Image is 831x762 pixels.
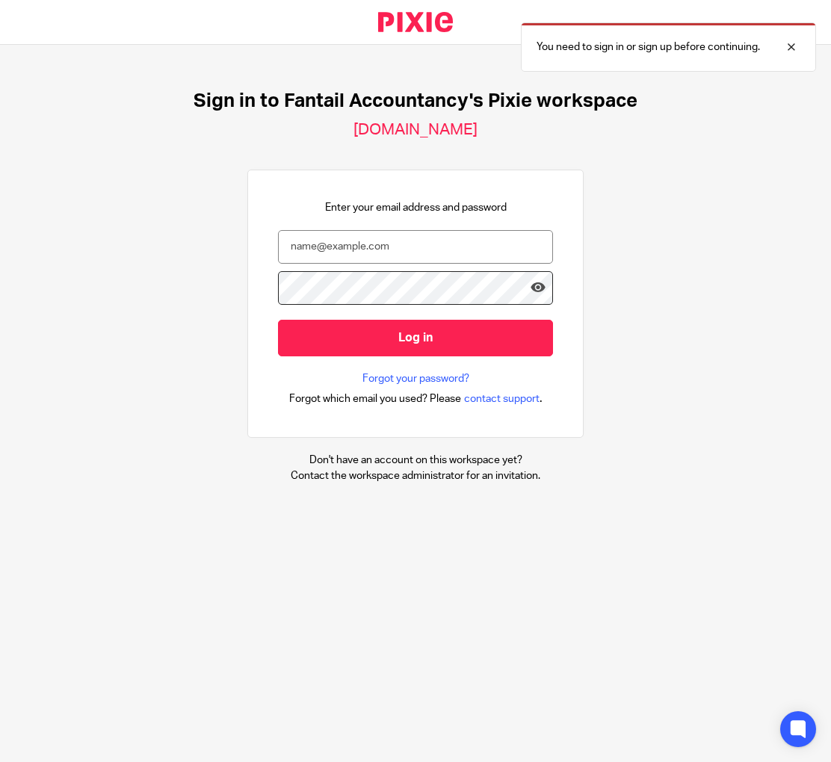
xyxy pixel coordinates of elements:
a: Forgot your password? [362,371,469,386]
p: Contact the workspace administrator for an invitation. [291,468,540,483]
h1: Sign in to Fantail Accountancy's Pixie workspace [194,90,637,113]
p: Don't have an account on this workspace yet? [291,453,540,468]
span: Forgot which email you used? Please [289,391,461,406]
input: name@example.com [278,230,553,264]
p: You need to sign in or sign up before continuing. [537,40,760,55]
p: Enter your email address and password [325,200,507,215]
input: Log in [278,320,553,356]
h2: [DOMAIN_NAME] [353,120,478,140]
span: contact support [464,391,540,406]
div: . [289,390,543,407]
